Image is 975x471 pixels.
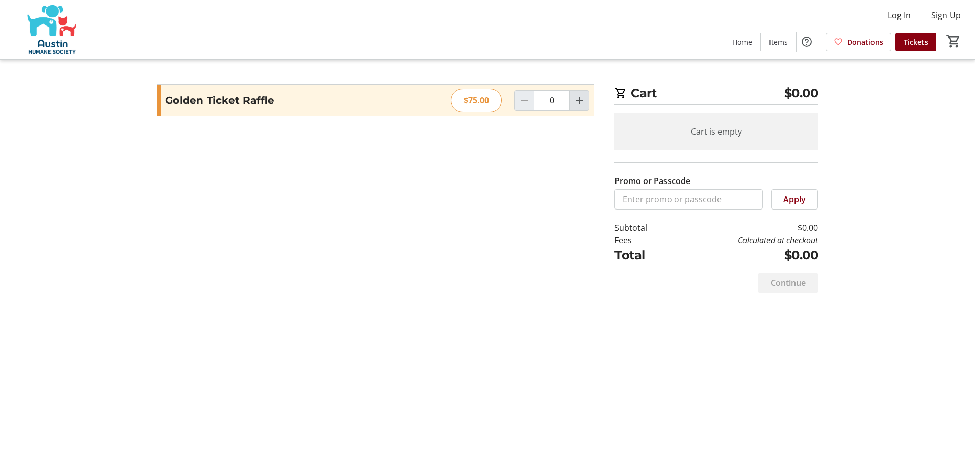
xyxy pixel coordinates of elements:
img: Austin Humane Society's Logo [6,4,97,55]
span: Donations [847,37,883,47]
label: Promo or Passcode [614,175,690,187]
button: Log In [880,7,919,23]
td: Calculated at checkout [674,234,818,246]
h3: Golden Ticket Raffle [165,93,388,108]
a: Tickets [895,33,936,51]
span: $0.00 [784,84,818,102]
h2: Cart [614,84,818,105]
button: Cart [944,32,963,50]
button: Sign Up [923,7,969,23]
span: Home [732,37,752,47]
span: Apply [783,193,806,205]
td: Fees [614,234,674,246]
td: $0.00 [674,222,818,234]
td: Total [614,246,674,265]
button: Increment by one [570,91,589,110]
span: Sign Up [931,9,961,21]
td: $0.00 [674,246,818,265]
a: Home [724,33,760,51]
div: Cart is empty [614,113,818,150]
td: Subtotal [614,222,674,234]
button: Apply [771,189,818,210]
span: Items [769,37,788,47]
span: Log In [888,9,911,21]
a: Donations [826,33,891,51]
span: Tickets [904,37,928,47]
input: Golden Ticket Raffle Quantity [534,90,570,111]
div: $75.00 [451,89,502,112]
button: Help [797,32,817,52]
input: Enter promo or passcode [614,189,763,210]
a: Items [761,33,796,51]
